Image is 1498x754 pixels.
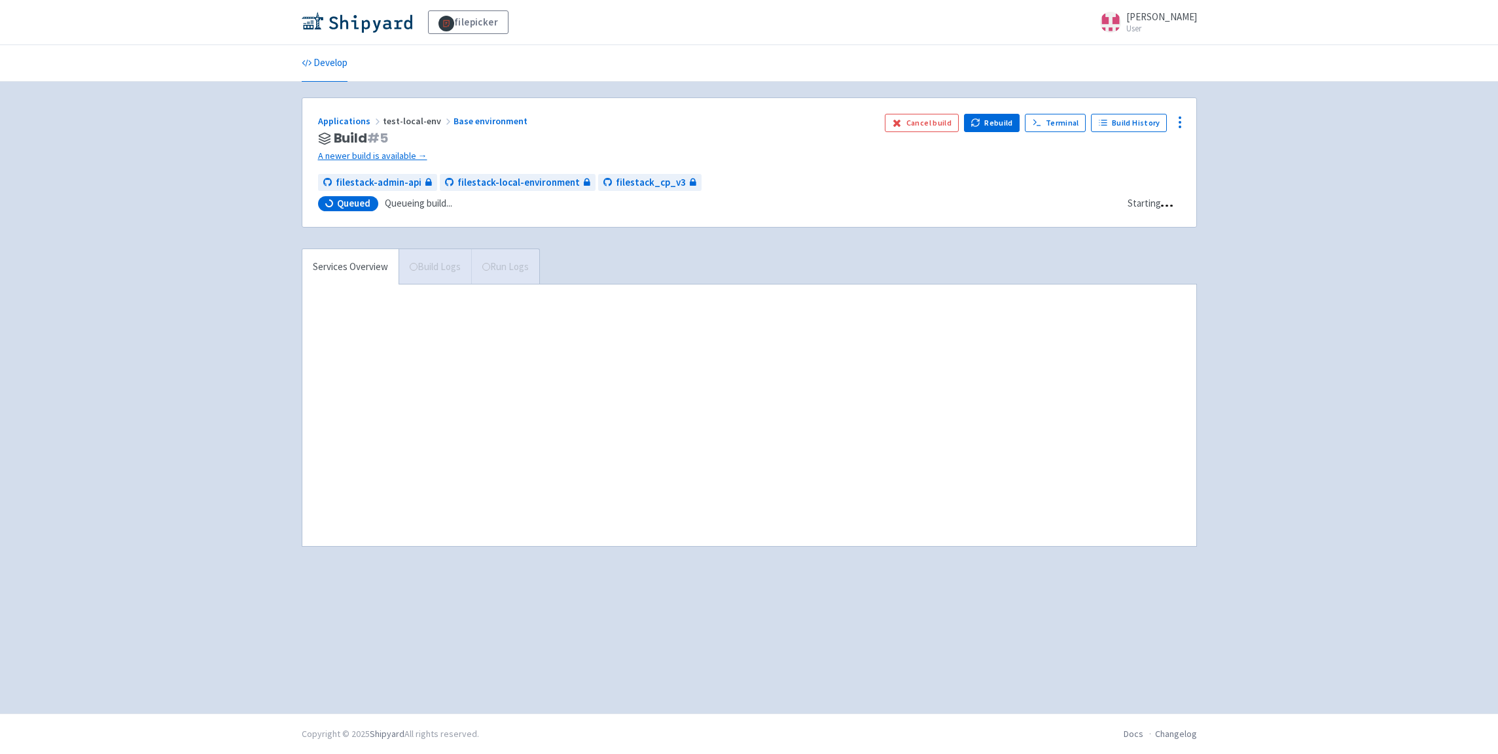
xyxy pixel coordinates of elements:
a: Base environment [454,115,529,127]
span: filestack-local-environment [457,175,580,190]
a: Terminal [1025,114,1086,132]
div: Starting [1128,196,1161,211]
button: Cancel build [885,114,959,132]
button: Rebuild [964,114,1020,132]
span: filestack_cp_v3 [616,175,686,190]
span: Queueing build... [385,196,452,211]
span: Build [334,131,388,146]
a: Build History [1091,114,1167,132]
span: [PERSON_NAME] [1126,10,1197,23]
a: Shipyard [370,728,404,740]
a: Changelog [1155,728,1197,740]
small: User [1126,24,1197,33]
a: Services Overview [302,249,399,285]
a: Applications [318,115,383,127]
a: filepicker [428,10,509,34]
a: A newer build is available → [318,148,875,163]
span: Queued [337,197,370,210]
span: test-local-env [383,115,454,127]
a: [PERSON_NAME] User [1092,12,1197,33]
a: Docs [1124,728,1143,740]
a: filestack-admin-api [318,174,437,192]
span: # 5 [367,129,388,147]
a: filestack-local-environment [440,174,596,192]
span: filestack-admin-api [336,175,421,190]
a: filestack_cp_v3 [598,174,702,192]
img: Shipyard logo [302,12,412,33]
div: Copyright © 2025 All rights reserved. [302,727,479,741]
a: Develop [302,45,348,82]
